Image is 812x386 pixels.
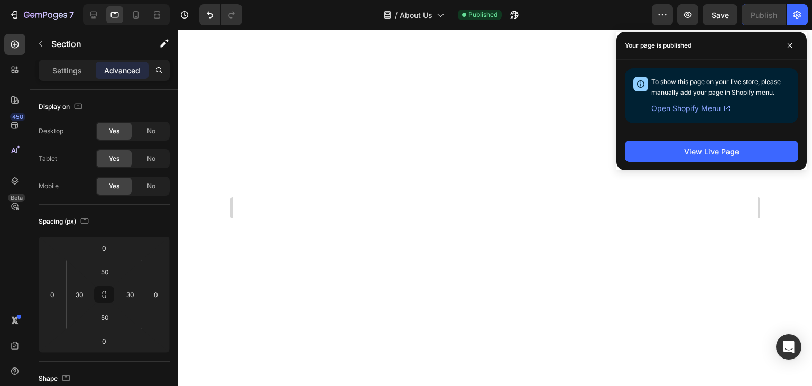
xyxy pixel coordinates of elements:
div: Display on [39,100,85,114]
input: 30px [122,287,138,302]
input: 30px [71,287,87,302]
span: No [147,126,155,136]
span: No [147,181,155,191]
input: 0 [148,287,164,302]
input: 50px [94,264,115,280]
span: Save [712,11,729,20]
span: About Us [400,10,432,21]
p: Settings [52,65,82,76]
p: Your page is published [625,40,691,51]
p: Advanced [104,65,140,76]
p: 7 [69,8,74,21]
div: Tablet [39,154,57,163]
span: Yes [109,181,119,191]
input: 0 [44,287,60,302]
div: Undo/Redo [199,4,242,25]
span: Yes [109,154,119,163]
div: Open Intercom Messenger [776,334,801,360]
div: Publish [751,10,777,21]
button: 7 [4,4,79,25]
span: Published [468,10,497,20]
div: Beta [8,194,25,202]
p: Section [51,38,138,50]
div: Mobile [39,181,59,191]
button: Publish [742,4,786,25]
input: 0 [94,333,115,349]
div: View Live Page [684,146,739,157]
div: Desktop [39,126,63,136]
button: View Live Page [625,141,798,162]
iframe: To enrich screen reader interactions, please activate Accessibility in Grammarly extension settings [233,30,758,386]
span: Yes [109,126,119,136]
span: To show this page on your live store, please manually add your page in Shopify menu. [651,78,781,96]
span: / [395,10,398,21]
span: Open Shopify Menu [651,102,721,115]
div: Shape [39,372,72,386]
span: No [147,154,155,163]
input: 0 [94,240,115,256]
div: 450 [10,113,25,121]
div: Spacing (px) [39,215,91,229]
button: Save [703,4,737,25]
input: 50px [94,309,115,325]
